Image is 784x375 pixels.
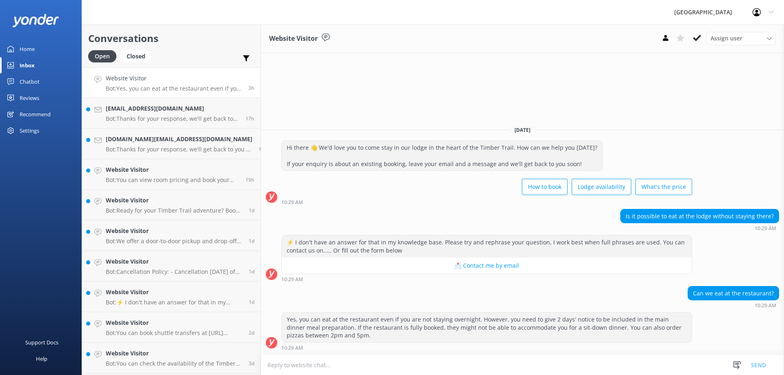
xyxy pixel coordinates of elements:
p: Bot: You can book shuttle transfers at [URL][DOMAIN_NAME]. [106,329,243,337]
div: Recommend [20,106,51,122]
div: Chatbot [20,73,40,90]
a: [DOMAIN_NAME][EMAIL_ADDRESS][DOMAIN_NAME]Bot:Thanks for your response, we'll get back to you as s... [82,129,261,159]
img: yonder-white-logo.png [12,14,59,27]
div: Aug 21 2025 10:29am (UTC +12:00) Pacific/Auckland [620,225,779,231]
span: Aug 20 2025 06:39pm (UTC +12:00) Pacific/Auckland [258,146,267,153]
div: Aug 21 2025 10:29am (UTC +12:00) Pacific/Auckland [281,199,692,205]
a: Open [88,51,120,60]
p: Bot: ⚡ I don't have an answer for that in my knowledge base. Please try and rephrase your questio... [106,299,243,306]
p: Bot: We offer a door-to-door pickup and drop-off service in [GEOGRAPHIC_DATA] from various locati... [106,237,243,245]
span: Aug 20 2025 09:22pm (UTC +12:00) Pacific/Auckland [245,115,254,122]
div: Yes, you can eat at the restaurant even if you are not staying overnight. However, you need to gi... [282,313,692,342]
span: Assign user [710,34,742,43]
div: ⚡ I don't have an answer for that in my knowledge base. Please try and rephrase your question, I ... [282,235,692,257]
strong: 10:29 AM [755,226,776,231]
strong: 10:29 AM [281,346,303,351]
a: [EMAIL_ADDRESS][DOMAIN_NAME]Bot:Thanks for your response, we'll get back to you as soon as we can... [82,98,261,129]
h4: Website Visitor [106,226,243,235]
p: Bot: Yes, you can eat at the restaurant even if you are not staying overnight. However, you need ... [106,85,242,92]
div: Settings [20,122,39,139]
span: Aug 20 2025 06:34pm (UTC +12:00) Pacific/Auckland [245,176,254,183]
h4: Website Visitor [106,257,243,266]
a: Website VisitorBot:You can view room pricing and book your stay at [GEOGRAPHIC_DATA] at [URL][DOM... [82,159,261,190]
a: Closed [120,51,156,60]
h4: Website Visitor [106,288,243,297]
h3: Website Visitor [269,33,318,44]
button: Lodge availability [572,179,631,195]
div: Aug 21 2025 10:29am (UTC +12:00) Pacific/Auckland [281,276,692,282]
button: 📩 Contact me by email [282,257,692,274]
h4: Website Visitor [106,196,243,205]
div: Help [36,351,47,367]
a: Website VisitorBot:Ready for your Timber Trail adventure? Book everything you need at [URL][DOMAI... [82,190,261,220]
div: Support Docs [25,334,58,351]
a: Website VisitorBot:We offer a door-to-door pickup and drop-off service in [GEOGRAPHIC_DATA] from ... [82,220,261,251]
div: Open [88,50,116,62]
h4: [DOMAIN_NAME][EMAIL_ADDRESS][DOMAIN_NAME] [106,135,252,144]
p: Bot: Thanks for your response, we'll get back to you as soon as we can during opening hours. [106,146,252,153]
span: [DATE] [510,126,535,133]
button: What's the price [635,179,692,195]
div: Can we eat at the restaurant? [688,286,779,300]
p: Bot: Ready for your Timber Trail adventure? Book everything you need at [URL][DOMAIN_NAME]. Simpl... [106,207,243,214]
h4: Website Visitor [106,349,243,358]
p: Bot: Thanks for your response, we'll get back to you as soon as we can during opening hours. [106,115,239,122]
h4: Website Visitor [106,165,239,174]
p: Bot: Cancellation Policy: - Cancellation [DATE] of arrival date: 100% forfeit of the total bookin... [106,268,243,275]
div: Reviews [20,90,39,106]
div: Is it possible to eat at the lodge without staying there? [621,209,779,223]
div: Inbox [20,57,35,73]
strong: 10:29 AM [755,303,776,308]
h2: Conversations [88,31,254,46]
strong: 10:29 AM [281,277,303,282]
span: Aug 19 2025 10:38am (UTC +12:00) Pacific/Auckland [249,329,254,336]
a: Website VisitorBot:Yes, you can eat at the restaurant even if you are not staying overnight. Howe... [82,67,261,98]
strong: 10:29 AM [281,200,303,205]
div: Assign User [706,32,776,45]
div: Hi there 👋 We'd love you to come stay in our lodge in the heart of the Timber Trail. How can we h... [282,141,602,171]
p: Bot: You can check the availability of the Timber Trail Lodge and make a booking online at [URL][... [106,360,243,367]
span: Aug 20 2025 01:39pm (UTC +12:00) Pacific/Auckland [249,207,254,214]
span: Aug 20 2025 12:32pm (UTC +12:00) Pacific/Auckland [249,268,254,275]
span: Aug 21 2025 10:29am (UTC +12:00) Pacific/Auckland [248,84,254,91]
div: Aug 21 2025 10:29am (UTC +12:00) Pacific/Auckland [281,345,692,351]
button: How to book [522,179,568,195]
div: Home [20,41,35,57]
span: Aug 20 2025 01:08pm (UTC +12:00) Pacific/Auckland [249,237,254,244]
a: Website VisitorBot:⚡ I don't have an answer for that in my knowledge base. Please try and rephras... [82,282,261,312]
span: Aug 19 2025 03:32pm (UTC +12:00) Pacific/Auckland [249,299,254,306]
h4: [EMAIL_ADDRESS][DOMAIN_NAME] [106,104,239,113]
p: Bot: You can view room pricing and book your stay at [GEOGRAPHIC_DATA] at [URL][DOMAIN_NAME]. Roo... [106,176,239,184]
a: Website VisitorBot:You can book shuttle transfers at [URL][DOMAIN_NAME].2d [82,312,261,343]
span: Aug 17 2025 08:20pm (UTC +12:00) Pacific/Auckland [249,360,254,367]
a: Website VisitorBot:You can check the availability of the Timber Trail Lodge and make a booking on... [82,343,261,373]
h4: Website Visitor [106,318,243,327]
div: Closed [120,50,151,62]
h4: Website Visitor [106,74,242,83]
div: Aug 21 2025 10:29am (UTC +12:00) Pacific/Auckland [688,302,779,308]
a: Website VisitorBot:Cancellation Policy: - Cancellation [DATE] of arrival date: 100% forfeit of th... [82,251,261,282]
